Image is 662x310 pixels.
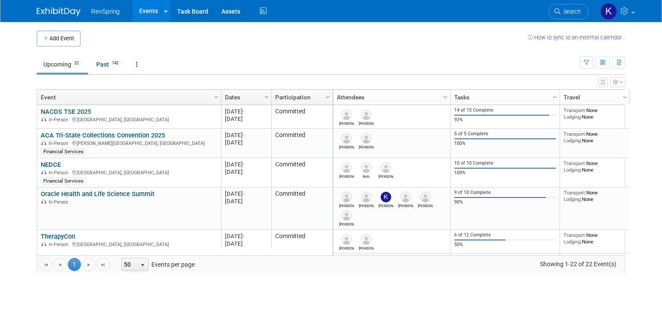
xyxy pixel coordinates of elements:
[41,240,217,248] div: [GEOGRAPHIC_DATA], [GEOGRAPHIC_DATA]
[49,141,71,146] span: In-Person
[271,129,333,158] td: Committed
[564,167,582,173] span: Lodging:
[243,132,245,138] span: -
[381,192,391,202] img: Kelsey Culver
[398,202,413,208] div: Heather Davisson
[361,109,371,120] img: Amy Coates
[454,170,557,176] div: 100%
[41,108,91,116] a: NACDS TSE 2025
[271,187,333,230] td: Committed
[82,258,95,271] a: Go to the next page
[49,117,71,123] span: In-Person
[262,90,272,103] a: Column Settings
[564,232,627,245] div: None None
[243,161,245,168] span: -
[41,190,154,198] a: Oracle Health and Life Science Summit
[41,161,61,169] a: NEDCE
[243,233,245,240] span: -
[564,160,627,173] div: None None
[41,116,217,123] div: [GEOGRAPHIC_DATA], [GEOGRAPHIC_DATA]
[359,245,374,250] div: David Bien
[454,160,557,166] div: 10 of 10 Complete
[225,108,267,115] div: [DATE]
[378,202,394,208] div: Kelsey Culver
[337,90,445,105] a: Attendees
[341,133,352,144] img: Marti Anderson
[564,107,627,120] div: None None
[39,258,53,271] a: Go to the first page
[564,190,586,196] span: Transport:
[41,117,46,121] img: In-Person Event
[532,258,625,270] span: Showing 1-22 of 22 Event(s)
[564,131,627,144] div: None None
[341,234,352,245] img: Ryan Boyens
[41,177,86,184] div: Financial Services
[49,170,71,176] span: In-Person
[225,131,267,139] div: [DATE]
[49,199,71,205] span: In-Person
[243,108,245,115] span: -
[454,232,557,238] div: 6 of 12 Complete
[339,120,354,126] div: Steve Donohue
[361,133,371,144] img: Bob Darby
[41,242,46,246] img: In-Person Event
[339,245,354,250] div: Ryan Boyens
[91,8,119,15] span: RevSpring
[361,162,371,173] img: Rich Schlegel
[341,192,352,202] img: Heather Crowell
[361,234,371,245] img: David Bien
[37,31,81,46] button: Add Event
[564,190,627,202] div: None None
[110,258,203,271] span: Events per page
[564,232,586,238] span: Transport:
[454,107,557,113] div: 14 of 15 Complete
[225,190,267,197] div: [DATE]
[441,90,451,103] a: Column Settings
[41,232,75,240] a: TherapyCon
[323,90,333,103] a: Column Settings
[560,8,581,15] span: Search
[551,94,558,101] span: Column Settings
[41,90,215,105] a: Event
[72,60,81,67] span: 22
[339,202,354,208] div: Heather Crowell
[339,221,354,226] div: Elizabeth Geist
[271,105,333,129] td: Committed
[56,261,63,268] span: Go to the previous page
[53,258,67,271] a: Go to the previous page
[324,94,331,101] span: Column Settings
[339,173,354,179] div: Bob Duggan
[454,141,557,147] div: 100%
[564,137,582,144] span: Lodging:
[225,197,267,205] div: [DATE]
[213,94,220,101] span: Column Settings
[68,258,81,271] span: 1
[41,199,46,204] img: In-Person Event
[454,190,557,196] div: 9 of 10 Complete
[550,90,560,103] a: Column Settings
[243,190,245,197] span: -
[225,161,267,168] div: [DATE]
[600,3,617,20] img: Kelsey Culver
[359,120,374,126] div: Amy Coates
[564,131,586,137] span: Transport:
[263,94,270,101] span: Column Settings
[271,158,333,187] td: Committed
[564,239,582,245] span: Lodging:
[621,94,628,101] span: Column Settings
[528,34,625,41] a: How to sync to an external calendar...
[341,162,352,173] img: Bob Duggan
[400,192,411,202] img: Heather Davisson
[359,144,374,149] div: Bob Darby
[37,7,81,16] img: ExhibitDay
[564,114,582,120] span: Lodging:
[37,56,88,73] a: Upcoming22
[564,196,582,202] span: Lodging:
[41,170,46,174] img: In-Person Event
[454,117,557,123] div: 93%
[454,199,557,205] div: 90%
[122,258,137,271] span: 50
[420,192,431,202] img: Mary Solarz
[418,202,433,208] div: Mary Solarz
[41,169,217,176] div: [GEOGRAPHIC_DATA], [GEOGRAPHIC_DATA]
